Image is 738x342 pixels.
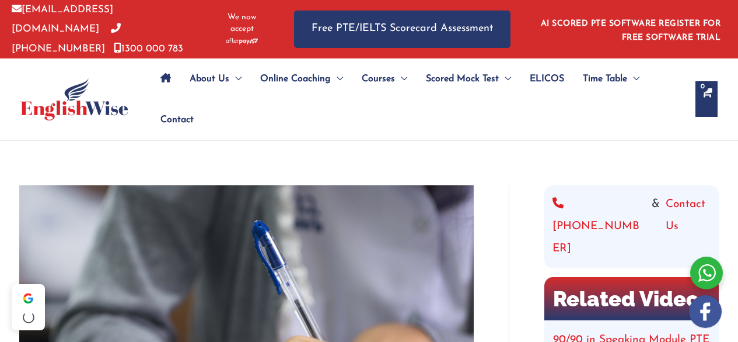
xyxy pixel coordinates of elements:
[294,11,510,47] a: Free PTE/IELTS Scorecard Assessment
[583,58,627,99] span: Time Table
[695,81,718,117] a: View Shopping Cart, empty
[426,58,499,99] span: Scored Mock Test
[666,194,711,260] a: Contact Us
[530,58,564,99] span: ELICOS
[180,58,251,99] a: About UsMenu Toggle
[573,58,649,99] a: Time TableMenu Toggle
[541,19,721,42] a: AI SCORED PTE SOFTWARE REGISTER FOR FREE SOFTWARE TRIAL
[395,58,407,99] span: Menu Toggle
[151,99,194,140] a: Contact
[229,58,242,99] span: Menu Toggle
[544,277,719,320] h2: Related Video
[219,12,265,35] span: We now accept
[352,58,417,99] a: CoursesMenu Toggle
[114,44,183,54] a: 1300 000 783
[331,58,343,99] span: Menu Toggle
[534,10,726,48] aside: Header Widget 1
[151,58,684,140] nav: Site Navigation: Main Menu
[552,194,646,260] a: [PHONE_NUMBER]
[20,78,128,120] img: cropped-ew-logo
[499,58,511,99] span: Menu Toggle
[552,194,711,260] div: &
[12,24,121,53] a: [PHONE_NUMBER]
[160,99,194,140] span: Contact
[627,58,639,99] span: Menu Toggle
[12,5,113,34] a: [EMAIL_ADDRESS][DOMAIN_NAME]
[520,58,573,99] a: ELICOS
[362,58,395,99] span: Courses
[251,58,352,99] a: Online CoachingMenu Toggle
[226,38,258,44] img: Afterpay-Logo
[190,58,229,99] span: About Us
[260,58,331,99] span: Online Coaching
[417,58,520,99] a: Scored Mock TestMenu Toggle
[689,295,722,328] img: white-facebook.png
